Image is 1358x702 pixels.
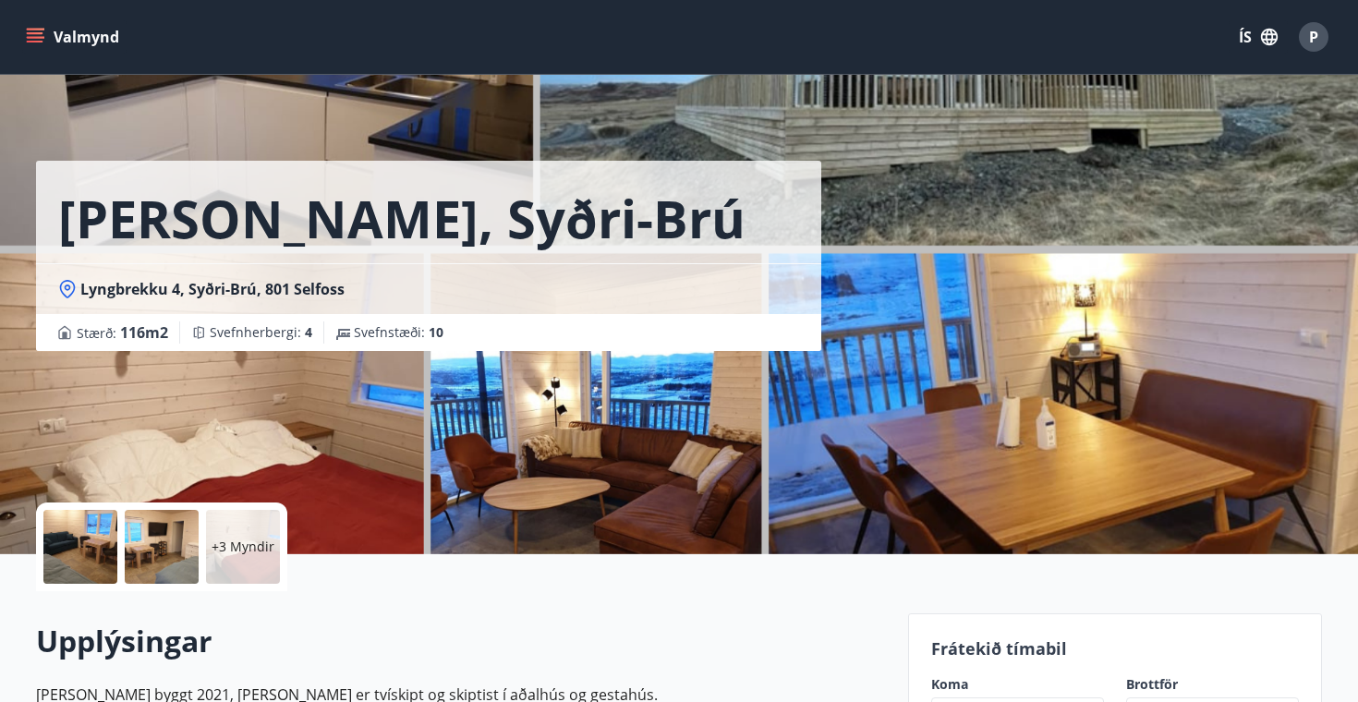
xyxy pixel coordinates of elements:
[1126,675,1299,694] label: Brottför
[931,636,1299,660] p: Frátekið tímabil
[1309,27,1318,47] span: P
[354,323,443,342] span: Svefnstæði :
[210,323,312,342] span: Svefnherbergi :
[931,675,1104,694] label: Koma
[58,183,746,253] h1: [PERSON_NAME], Syðri-Brú
[120,322,168,343] span: 116 m2
[212,538,274,556] p: +3 Myndir
[77,321,168,344] span: Stærð :
[305,323,312,341] span: 4
[36,621,886,661] h2: Upplýsingar
[429,323,443,341] span: 10
[22,20,127,54] button: menu
[1229,20,1288,54] button: ÍS
[80,279,345,299] span: Lyngbrekku 4, Syðri-Brú, 801 Selfoss
[1291,15,1336,59] button: P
